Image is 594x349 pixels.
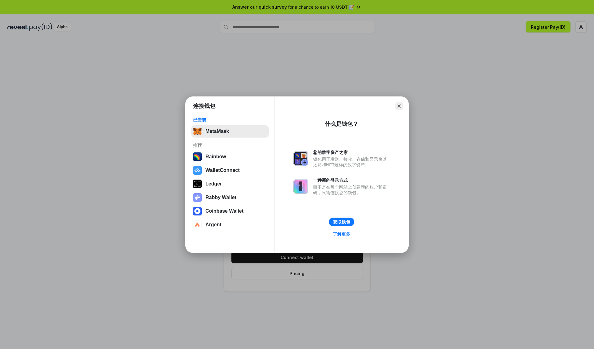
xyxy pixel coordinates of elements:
[193,127,202,136] img: svg+xml,%3Csvg%20fill%3D%22none%22%20height%3D%2233%22%20viewBox%3D%220%200%2035%2033%22%20width%...
[191,205,269,217] button: Coinbase Wallet
[191,219,269,231] button: Argent
[313,177,390,183] div: 一种新的登录方式
[395,102,403,110] button: Close
[191,151,269,163] button: Rainbow
[329,218,354,226] button: 获取钱包
[293,179,308,194] img: svg+xml,%3Csvg%20xmlns%3D%22http%3A%2F%2Fwww.w3.org%2F2000%2Fsvg%22%20fill%3D%22none%22%20viewBox...
[313,184,390,195] div: 而不是在每个网站上创建新的账户和密码，只需连接您的钱包。
[325,120,358,128] div: 什么是钱包？
[313,156,390,168] div: 钱包用于发送、接收、存储和显示像以太坊和NFT这样的数字资产。
[191,164,269,177] button: WalletConnect
[193,166,202,175] img: svg+xml,%3Csvg%20width%3D%2228%22%20height%3D%2228%22%20viewBox%3D%220%200%2028%2028%22%20fill%3D...
[205,222,222,228] div: Argent
[205,208,243,214] div: Coinbase Wallet
[191,178,269,190] button: Ledger
[193,143,267,148] div: 推荐
[193,220,202,229] img: svg+xml,%3Csvg%20width%3D%2228%22%20height%3D%2228%22%20viewBox%3D%220%200%2028%2028%22%20fill%3D...
[193,180,202,188] img: svg+xml,%3Csvg%20xmlns%3D%22http%3A%2F%2Fwww.w3.org%2F2000%2Fsvg%22%20width%3D%2228%22%20height%3...
[205,195,236,200] div: Rabby Wallet
[205,154,226,160] div: Rainbow
[193,152,202,161] img: svg+xml,%3Csvg%20width%3D%22120%22%20height%3D%22120%22%20viewBox%3D%220%200%20120%20120%22%20fil...
[193,117,267,123] div: 已安装
[205,181,222,187] div: Ledger
[193,207,202,215] img: svg+xml,%3Csvg%20width%3D%2228%22%20height%3D%2228%22%20viewBox%3D%220%200%2028%2028%22%20fill%3D...
[205,168,240,173] div: WalletConnect
[333,219,350,225] div: 获取钱包
[193,102,215,110] h1: 连接钱包
[329,230,354,238] a: 了解更多
[191,191,269,204] button: Rabby Wallet
[293,151,308,166] img: svg+xml,%3Csvg%20xmlns%3D%22http%3A%2F%2Fwww.w3.org%2F2000%2Fsvg%22%20fill%3D%22none%22%20viewBox...
[313,150,390,155] div: 您的数字资产之家
[191,125,269,138] button: MetaMask
[333,231,350,237] div: 了解更多
[193,193,202,202] img: svg+xml,%3Csvg%20xmlns%3D%22http%3A%2F%2Fwww.w3.org%2F2000%2Fsvg%22%20fill%3D%22none%22%20viewBox...
[205,129,229,134] div: MetaMask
